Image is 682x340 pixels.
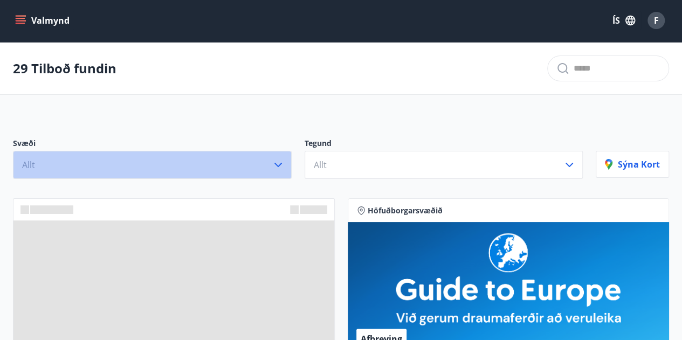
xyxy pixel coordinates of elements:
button: Sýna kort [596,151,669,178]
p: Sýna kort [605,158,660,170]
span: F [654,15,659,26]
p: Svæði [13,138,292,151]
button: Allt [305,151,583,179]
button: Allt [13,151,292,179]
p: 29 Tilboð fundin [13,59,116,78]
button: menu [13,11,74,30]
p: Tegund [305,138,583,151]
span: Allt [314,159,327,171]
span: Höfuðborgarsvæðið [368,205,443,216]
button: F [643,8,669,33]
button: ÍS [607,11,641,30]
span: Allt [22,159,35,171]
